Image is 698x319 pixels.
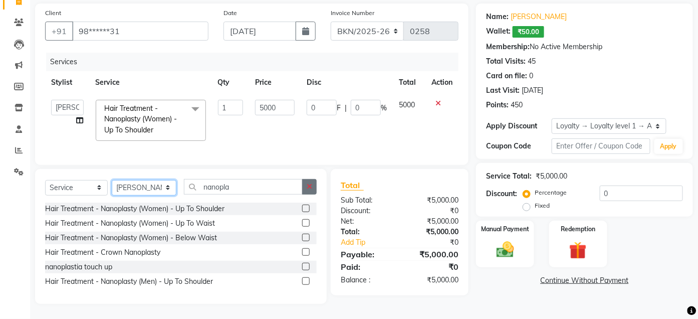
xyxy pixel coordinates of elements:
[400,248,467,260] div: ₹5,000.00
[223,9,237,18] label: Date
[486,56,526,67] div: Total Visits:
[486,42,530,52] div: Membership:
[90,71,212,94] th: Service
[333,275,400,285] div: Balance :
[333,237,411,248] a: Add Tip
[333,227,400,237] div: Total:
[393,71,425,94] th: Total
[486,121,552,131] div: Apply Discount
[301,71,393,94] th: Disc
[561,225,595,234] label: Redemption
[486,171,532,182] div: Service Total:
[105,104,177,134] span: Hair Treatment - Nanoplasty (Women) - Up To Shoulder
[491,240,520,260] img: _cash.svg
[337,103,341,113] span: F
[333,261,400,273] div: Paid:
[400,275,467,285] div: ₹5,000.00
[486,141,552,151] div: Coupon Code
[341,180,364,191] span: Total
[45,218,215,229] div: Hair Treatment - Nanoplasty (Women) - Up To Waist
[45,204,224,214] div: Hair Treatment - Nanoplasty (Women) - Up To Shoulder
[333,206,400,216] div: Discount:
[400,261,467,273] div: ₹0
[45,262,112,272] div: nanoplastia touch up
[45,233,217,243] div: Hair Treatment - Nanoplasty (Women) - Below Waist
[400,206,467,216] div: ₹0
[513,26,544,38] span: ₹50.00
[411,237,467,248] div: ₹0
[486,42,683,52] div: No Active Membership
[425,71,458,94] th: Action
[486,100,509,110] div: Points:
[45,9,61,18] label: Client
[72,22,208,41] input: Search by Name/Mobile/Email/Code
[481,225,529,234] label: Manual Payment
[45,276,213,287] div: Hair Treatment - Nanoplasty (Men) - Up To Shoulder
[331,9,374,18] label: Invoice Number
[478,275,691,286] a: Continue Without Payment
[486,85,520,96] div: Last Visit:
[536,171,567,182] div: ₹5,000.00
[45,247,160,258] div: Hair Treatment - Crown Nanoplasty
[400,195,467,206] div: ₹5,000.00
[45,71,90,94] th: Stylist
[333,248,400,260] div: Payable:
[400,216,467,227] div: ₹5,000.00
[345,103,347,113] span: |
[511,100,523,110] div: 450
[564,240,592,261] img: _gift.svg
[399,100,415,109] span: 5000
[535,201,550,210] label: Fixed
[333,195,400,206] div: Sub Total:
[333,216,400,227] div: Net:
[184,179,303,195] input: Search or Scan
[535,188,567,197] label: Percentage
[381,103,387,113] span: %
[249,71,301,94] th: Price
[522,85,543,96] div: [DATE]
[528,56,536,67] div: 45
[511,12,567,22] a: [PERSON_NAME]
[552,138,650,154] input: Enter Offer / Coupon Code
[400,227,467,237] div: ₹5,000.00
[154,125,158,134] a: x
[46,53,466,71] div: Services
[529,71,533,81] div: 0
[45,22,73,41] button: +91
[486,26,511,38] div: Wallet:
[486,189,517,199] div: Discount:
[486,71,527,81] div: Card on file:
[486,12,509,22] div: Name:
[654,139,683,154] button: Apply
[212,71,249,94] th: Qty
